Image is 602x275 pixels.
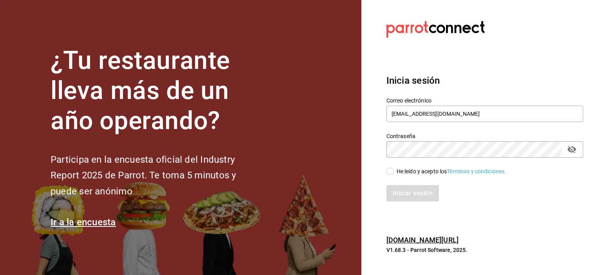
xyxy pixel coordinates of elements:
[51,217,116,228] a: Ir a la encuesta
[386,98,583,103] label: Correo electrónico
[565,143,578,156] button: passwordField
[447,168,506,174] a: Términos y condiciones.
[51,46,262,136] h1: ¿Tu restaurante lleva más de un año operando?
[386,246,583,254] p: V1.68.3 - Parrot Software, 2025.
[386,74,583,88] h3: Inicia sesión
[386,106,583,122] input: Ingresa tu correo electrónico
[397,167,506,176] div: He leído y acepto los
[51,152,262,200] h2: Participa en la encuesta oficial del Industry Report 2025 de Parrot. Te toma 5 minutos y puede se...
[386,236,459,244] a: [DOMAIN_NAME][URL]
[386,133,583,139] label: Contraseña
